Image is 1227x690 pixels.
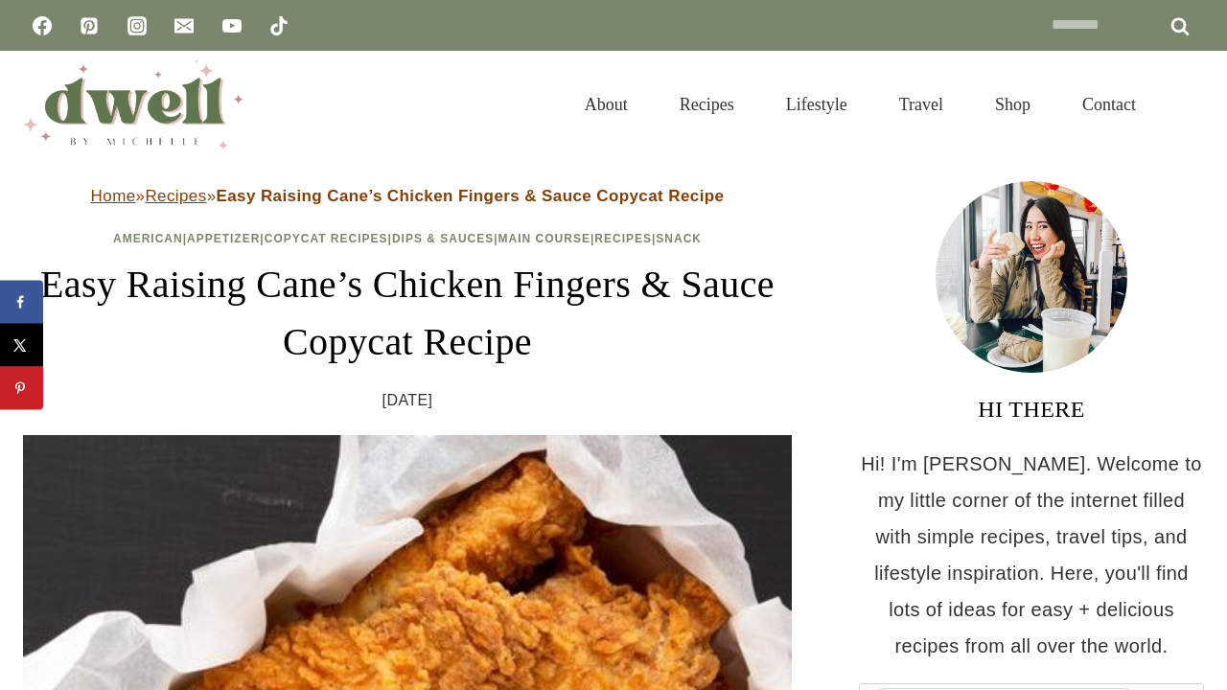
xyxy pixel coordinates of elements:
a: Recipes [594,232,652,245]
nav: Primary Navigation [559,71,1162,138]
a: Recipes [145,187,206,205]
a: Copycat Recipes [265,232,388,245]
a: Pinterest [70,7,108,45]
a: Instagram [118,7,156,45]
a: Email [165,7,203,45]
a: YouTube [213,7,251,45]
a: Snack [656,232,702,245]
h1: Easy Raising Cane’s Chicken Fingers & Sauce Copycat Recipe [23,256,792,371]
button: View Search Form [1171,88,1204,121]
h3: HI THERE [859,392,1204,426]
a: Shop [969,71,1056,138]
a: TikTok [260,7,298,45]
strong: Easy Raising Cane’s Chicken Fingers & Sauce Copycat Recipe [216,187,724,205]
a: Lifestyle [760,71,873,138]
a: About [559,71,654,138]
a: Facebook [23,7,61,45]
a: American [113,232,183,245]
time: [DATE] [382,386,433,415]
a: Travel [873,71,969,138]
span: » » [91,187,725,205]
img: DWELL by michelle [23,60,243,149]
span: | | | | | | [113,232,702,245]
a: Home [91,187,136,205]
a: Appetizer [187,232,260,245]
p: Hi! I'm [PERSON_NAME]. Welcome to my little corner of the internet filled with simple recipes, tr... [859,446,1204,664]
a: Dips & Sauces [392,232,494,245]
a: Recipes [654,71,760,138]
a: Contact [1056,71,1162,138]
a: Main Course [498,232,590,245]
